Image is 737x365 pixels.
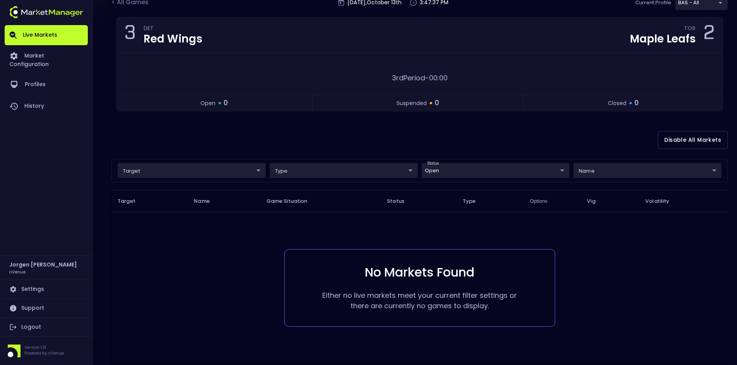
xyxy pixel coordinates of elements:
[630,34,696,44] div: Maple Leafs
[118,198,145,205] span: Target
[435,98,439,108] span: 0
[392,73,425,83] span: 3rd Period
[387,198,414,205] span: Status
[270,163,418,178] div: target
[573,163,722,178] div: target
[144,26,202,32] div: DET
[658,131,728,149] button: Disable All Markets
[24,345,64,350] p: Version 1.31
[316,265,524,280] h6: No Markets Found
[587,198,605,205] span: Vig
[224,98,228,108] span: 0
[397,99,427,107] span: suspended
[463,198,486,205] span: Type
[427,161,439,166] label: status
[118,163,266,178] div: target
[5,74,88,95] a: Profiles
[634,98,639,108] span: 0
[5,95,88,117] a: History
[608,99,626,107] span: closed
[703,24,715,47] div: 2
[24,350,64,356] p: Powered by nVenue
[267,198,318,205] span: Game Situation
[9,260,77,269] h2: Jorgen [PERSON_NAME]
[645,198,679,205] span: Volatility
[9,6,83,18] img: logo
[684,26,696,32] div: TOR
[124,24,136,47] div: 3
[5,280,88,299] a: Settings
[194,198,220,205] span: Name
[144,34,202,44] div: Red Wings
[5,318,88,336] a: Logout
[5,25,88,45] a: Live Markets
[5,299,88,317] a: Support
[429,73,448,83] span: 00:00
[422,163,570,178] div: target
[425,73,429,83] span: -
[9,269,26,275] h3: nVenue
[316,290,524,311] p: Either no live markets meet your current filter settings or there are currently no games to display.
[5,345,88,357] div: Version 1.31Powered by nVenue
[523,190,581,212] th: Options
[200,99,215,107] span: open
[111,190,728,364] table: collapsible table
[5,45,88,74] a: Market Configuration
